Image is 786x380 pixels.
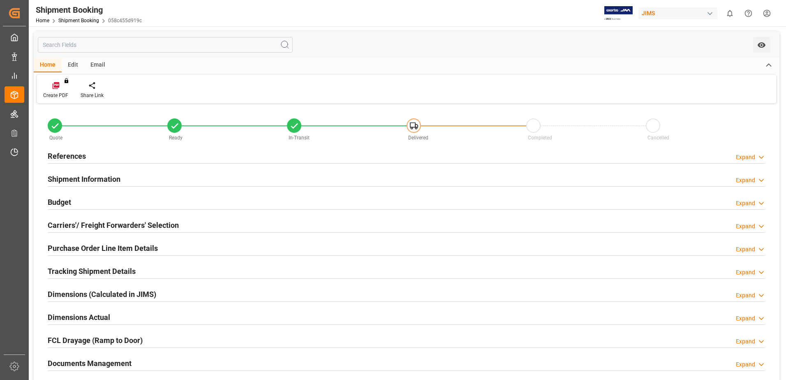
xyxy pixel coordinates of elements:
h2: Budget [48,197,71,208]
span: Quote [49,135,62,141]
input: Search Fields [38,37,293,53]
div: Edit [62,58,84,72]
h2: FCL Drayage (Ramp to Door) [48,335,143,346]
span: Ready [169,135,183,141]
div: Share Link [81,92,104,99]
h2: Tracking Shipment Details [48,266,136,277]
button: Help Center [739,4,758,23]
div: Expand [736,245,755,254]
h2: Carriers'/ Freight Forwarders' Selection [48,220,179,231]
div: Expand [736,176,755,185]
div: Expand [736,291,755,300]
button: open menu [753,37,770,53]
h2: Dimensions (Calculated in JIMS) [48,289,156,300]
h2: Purchase Order Line Item Details [48,243,158,254]
div: Expand [736,268,755,277]
span: Delivered [408,135,428,141]
div: Shipment Booking [36,4,142,16]
div: Expand [736,222,755,231]
div: Expand [736,314,755,323]
span: Cancelled [647,135,669,141]
h2: Shipment Information [48,174,120,185]
div: Expand [736,153,755,162]
div: JIMS [638,7,717,19]
button: show 0 new notifications [721,4,739,23]
span: In-Transit [289,135,310,141]
span: Completed [528,135,552,141]
img: Exertis%20JAM%20-%20Email%20Logo.jpg_1722504956.jpg [604,6,633,21]
h2: References [48,151,86,162]
div: Home [34,58,62,72]
div: Email [84,58,111,72]
h2: Dimensions Actual [48,312,110,323]
button: JIMS [638,5,721,21]
div: Expand [736,360,755,369]
div: Expand [736,199,755,208]
a: Home [36,18,49,23]
h2: Documents Management [48,358,132,369]
div: Expand [736,337,755,346]
a: Shipment Booking [58,18,99,23]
